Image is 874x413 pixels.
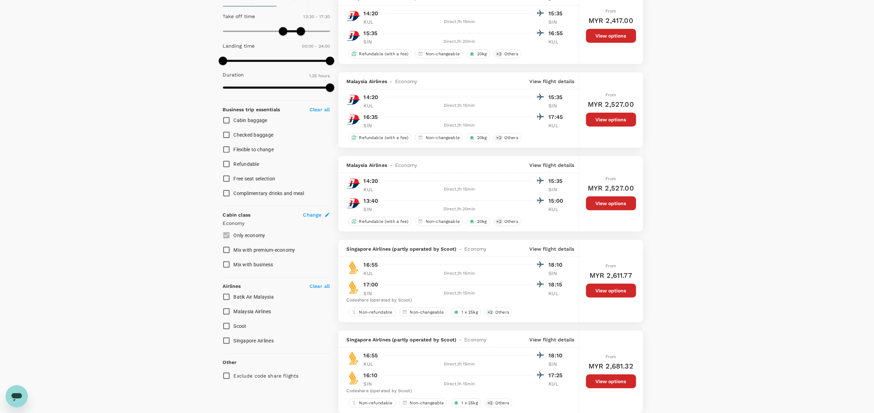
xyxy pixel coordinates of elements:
[385,38,534,45] div: Direct , 1h 20min
[347,388,566,395] div: Codeshare (operated by Scoot)
[494,217,521,226] div: +2Others
[347,336,457,343] span: Singapore Airlines (partly operated by Scoot)
[492,400,512,406] span: Others
[395,162,417,169] span: Economy
[356,219,411,225] span: Refundable (with a fee)
[407,309,447,315] span: Non-changeable
[549,93,566,102] p: 15:35
[364,93,378,102] p: 14:20
[606,354,616,359] span: From
[588,361,633,372] h6: MYR 2,681.32
[347,297,566,304] div: Codeshare (operated by Scoot)
[385,206,534,213] div: Direct , 1h 20min
[549,290,566,297] p: KUL
[223,13,255,20] p: Take off time
[385,381,534,388] div: Direct , 1h 15min
[530,336,575,343] p: View flight details
[364,270,381,277] p: KUL
[588,99,634,110] h6: MYR 2,527.00
[347,260,361,274] img: SQ
[495,219,503,225] span: + 2
[310,106,330,113] p: Clear all
[223,71,244,78] p: Duration
[466,217,490,226] div: 20kg
[606,264,616,268] span: From
[407,400,447,406] span: Non-changeable
[223,359,237,366] p: Other
[549,197,566,205] p: 15:00
[234,372,299,379] p: Exclude code share flights
[234,147,274,152] span: Flexible to change
[385,361,534,368] div: Direct , 1h 15min
[590,270,632,281] h6: MYR 2,611.77
[304,14,330,19] span: 13:30 - 17:30
[484,398,512,407] div: +2Others
[484,308,512,317] div: +2Others
[223,283,241,289] strong: Airlines
[549,177,566,185] p: 15:35
[364,186,381,193] p: KUL
[415,133,463,142] div: Non-changeable
[348,217,411,226] div: Refundable (with a fee)
[495,51,503,57] span: + 2
[464,336,486,343] span: Economy
[456,336,464,343] span: -
[234,309,271,314] span: Malaysia Airlines
[356,400,395,406] span: Non-refundable
[309,73,330,78] span: 1.25 hours
[494,133,521,142] div: +2Others
[385,186,534,193] div: Direct , 1h 15min
[586,374,636,388] button: View options
[549,122,566,129] p: KUL
[348,398,396,407] div: Non-refundable
[423,51,463,57] span: Non-changeable
[530,78,575,85] p: View flight details
[549,270,566,277] p: SIN
[387,78,395,85] span: -
[364,380,381,387] p: SIN
[234,294,274,300] span: Batik Air Malaysia
[347,280,361,294] img: SQ
[530,162,575,169] p: View flight details
[385,290,534,297] div: Direct , 1h 15min
[606,9,616,14] span: From
[234,323,247,329] span: Scoot
[492,309,512,315] span: Others
[549,351,566,360] p: 18:10
[364,371,378,380] p: 16:10
[385,122,534,129] div: Direct , 1h 10min
[423,219,463,225] span: Non-changeable
[464,245,486,252] span: Economy
[6,385,28,407] iframe: Button to launch messaging window
[223,42,255,49] p: Landing time
[364,281,378,289] p: 17:00
[588,183,634,194] h6: MYR 2,527.00
[356,309,395,315] span: Non-refundable
[302,44,330,49] span: 00:00 - 24:00
[415,49,463,58] div: Non-changeable
[474,219,490,225] span: 20kg
[549,281,566,289] p: 18:15
[459,400,481,406] span: 1 x 25kg
[347,9,361,23] img: MH
[549,38,566,45] p: KUL
[303,211,322,218] span: Change
[234,247,295,253] span: Mix with premium-economy
[347,93,361,107] img: MH
[385,18,534,25] div: Direct , 1h 15min
[530,245,575,252] p: View flight details
[399,398,447,407] div: Non-changeable
[347,245,457,252] span: Singapore Airlines (partly operated by Scoot)
[549,371,566,380] p: 17:25
[502,219,521,225] span: Others
[486,309,494,315] span: + 2
[494,49,521,58] div: +2Others
[234,132,274,138] span: Checked baggage
[364,177,378,185] p: 14:20
[347,351,361,365] img: SQ
[223,212,251,218] strong: Cabin class
[456,245,464,252] span: -
[356,135,411,141] span: Refundable (with a fee)
[234,262,273,267] span: Mix with business
[549,18,566,25] p: SIN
